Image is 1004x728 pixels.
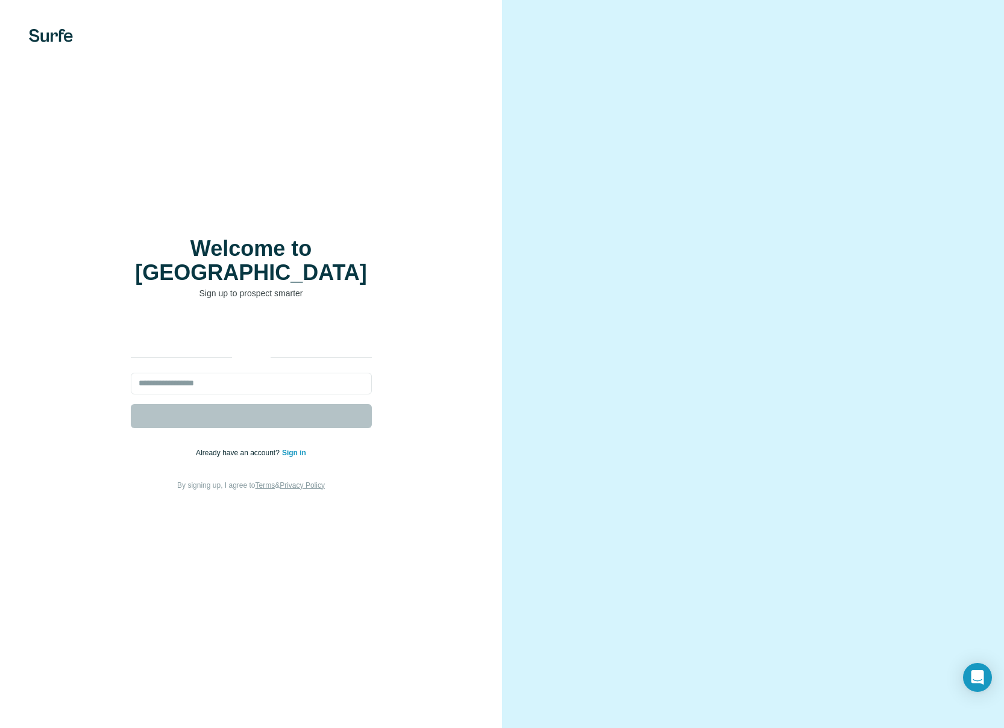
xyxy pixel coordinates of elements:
a: Privacy Policy [280,481,325,490]
img: Surfe's logo [29,29,73,42]
a: Sign in [282,449,306,457]
p: or [232,352,271,363]
span: Already have an account? [196,449,282,457]
a: Terms [256,481,275,490]
h1: Welcome to [GEOGRAPHIC_DATA] [131,237,372,285]
span: By signing up, I agree to & [177,481,325,490]
p: Sign up to prospect smarter [131,287,372,299]
iframe: Sign in with Google Button [125,317,378,344]
div: Open Intercom Messenger [963,663,992,692]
